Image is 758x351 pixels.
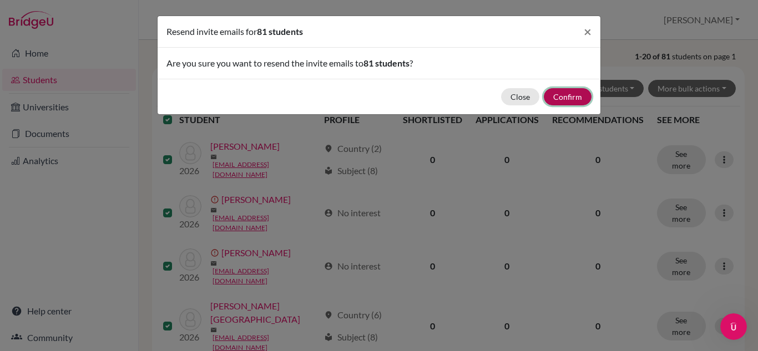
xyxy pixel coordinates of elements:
iframe: Intercom live chat [720,313,747,340]
span: 81 students [257,26,303,37]
p: Are you sure you want to resend the invite emails to ? [166,57,592,70]
button: Close [501,88,539,105]
span: Resend invite emails for [166,26,257,37]
button: Confirm [544,88,592,105]
span: 81 students [363,58,410,68]
button: Close [575,16,600,47]
span: × [584,23,592,39]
